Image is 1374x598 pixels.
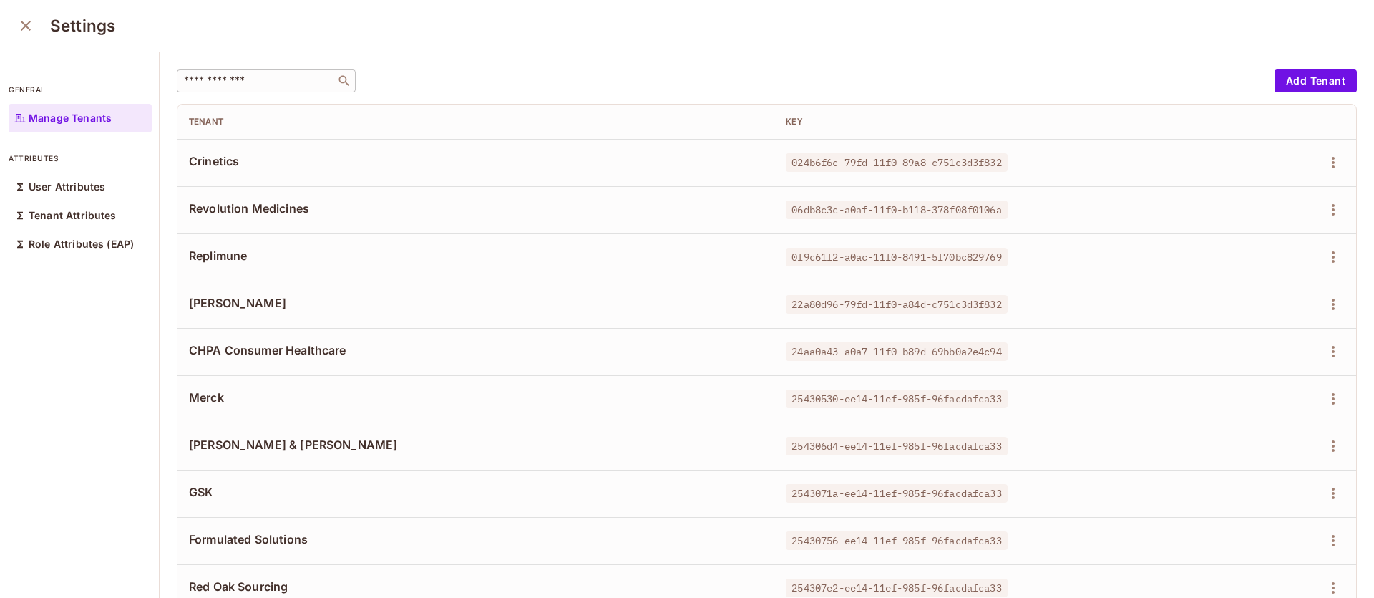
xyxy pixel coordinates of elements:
span: [PERSON_NAME] [189,295,763,311]
p: attributes [9,153,152,164]
span: Revolution Medicines [189,201,763,216]
span: 25430530-ee14-11ef-985f-96facdafca33 [786,390,1007,408]
span: 24aa0a43-a0a7-11f0-b89d-69bb0a2e4c94 [786,342,1007,361]
p: Manage Tenants [29,112,112,124]
span: Replimune [189,248,763,264]
p: Role Attributes (EAP) [29,238,134,250]
span: CHPA Consumer Healthcare [189,342,763,358]
span: 0f9c61f2-a0ac-11f0-8491-5f70bc829769 [786,248,1007,266]
p: User Attributes [29,181,105,193]
span: 254307e2-ee14-11ef-985f-96facdafca33 [786,579,1007,597]
span: 024b6f6c-79fd-11f0-89a8-c751c3d3f832 [786,153,1007,172]
span: 2543071a-ee14-11ef-985f-96facdafca33 [786,484,1007,503]
span: 254306d4-ee14-11ef-985f-96facdafca33 [786,437,1007,455]
span: 06db8c3c-a0af-11f0-b118-378f08f0106a [786,201,1007,219]
h3: Settings [50,16,115,36]
span: Merck [189,390,763,405]
span: 22a80d96-79fd-11f0-a84d-c751c3d3f832 [786,295,1007,314]
button: close [11,11,40,40]
p: Tenant Attributes [29,210,117,221]
span: Formulated Solutions [189,531,763,547]
span: 25430756-ee14-11ef-985f-96facdafca33 [786,531,1007,550]
div: Tenant [189,116,763,127]
span: [PERSON_NAME] & [PERSON_NAME] [189,437,763,453]
span: Red Oak Sourcing [189,579,763,594]
button: Add Tenant [1275,69,1357,92]
div: Key [786,116,1171,127]
p: general [9,84,152,95]
span: GSK [189,484,763,500]
span: Crinetics [189,153,763,169]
